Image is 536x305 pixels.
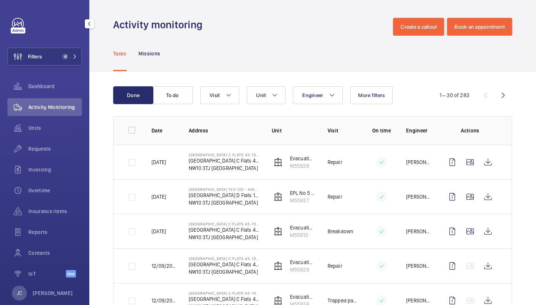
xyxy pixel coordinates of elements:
[189,127,260,134] p: Address
[328,297,357,304] p: Trapped passenger
[28,228,82,236] span: Reports
[62,54,68,60] span: 4
[406,158,431,166] p: [PERSON_NAME]
[189,268,260,276] p: NW10 3TJ [GEOGRAPHIC_DATA]
[153,86,193,104] button: To do
[256,92,266,98] span: Unit
[28,53,42,60] span: Filters
[113,86,153,104] button: Done
[28,124,82,132] span: Units
[447,18,512,36] button: Book an appointment
[151,193,166,200] p: [DATE]
[210,92,220,98] span: Visit
[28,208,82,215] span: Insurance items
[406,228,431,235] p: [PERSON_NAME]
[350,86,393,104] button: More filters
[290,197,316,204] p: M55927
[328,262,342,270] p: Repair
[274,192,283,201] img: elevator.svg
[113,18,207,32] h1: Activity monitoring
[290,162,316,170] p: M55926
[274,158,283,167] img: elevator.svg
[274,261,283,270] img: elevator.svg
[274,227,283,236] img: elevator.svg
[290,155,316,162] p: Evacuation - EPL No 4 Flats 45-101 R/h
[328,127,357,134] p: Visit
[393,18,444,36] button: Create a callout
[406,127,431,134] p: Engineer
[189,291,260,295] p: [GEOGRAPHIC_DATA] C Flats 45-101 - High Risk Building
[66,270,76,277] span: Beta
[290,259,316,266] p: Evacuation - EPL No 4 Flats 45-101 R/h
[28,249,82,257] span: Contacts
[28,270,66,277] span: IoT
[189,256,260,261] p: [GEOGRAPHIC_DATA] C Flats 45-101 - High Risk Building
[189,187,260,192] p: [GEOGRAPHIC_DATA] 103-120 - High Risk Building
[28,166,82,173] span: Invoicing
[189,234,260,241] p: NW10 3TJ [GEOGRAPHIC_DATA]
[358,92,385,98] span: More filters
[406,193,431,200] p: [PERSON_NAME]
[406,262,431,270] p: [PERSON_NAME]
[189,222,260,226] p: [GEOGRAPHIC_DATA] C Flats 45-101 - High Risk Building
[290,293,316,301] p: Evacuation - EPL No 4 Flats 45-101 R/h
[138,50,160,57] p: Missions
[272,127,316,134] p: Unit
[151,158,166,166] p: [DATE]
[33,289,73,297] p: [PERSON_NAME]
[189,226,260,234] p: [GEOGRAPHIC_DATA] C Flats 45-101
[328,193,342,200] p: Repair
[290,189,316,197] p: EPL No 5 Flats 103-120 Blk D
[189,152,260,157] p: [GEOGRAPHIC_DATA] C Flats 45-101 - High Risk Building
[247,86,285,104] button: Unit
[151,297,177,304] p: 12/09/2025
[113,50,127,57] p: Tasks
[189,261,260,268] p: [GEOGRAPHIC_DATA] C Flats 45-101
[189,164,260,172] p: NW10 3TJ [GEOGRAPHIC_DATA]
[290,231,316,239] p: M55915
[328,228,354,235] p: Breakdown
[28,187,82,194] span: Overtime
[151,262,177,270] p: 12/09/2025
[406,297,431,304] p: [PERSON_NAME]
[28,145,82,152] span: Requests
[290,224,316,231] p: Evacuation - EPL No 3 Flats 45-101 L/h
[369,127,394,134] p: On time
[200,86,239,104] button: Visit
[290,266,316,273] p: M55926
[28,83,82,90] span: Dashboard
[189,157,260,164] p: [GEOGRAPHIC_DATA] C Flats 45-101
[328,158,342,166] p: Repair
[151,127,177,134] p: Date
[293,86,343,104] button: Engineer
[189,199,260,206] p: NW10 3TJ [GEOGRAPHIC_DATA]
[274,296,283,305] img: elevator.svg
[151,228,166,235] p: [DATE]
[189,295,260,303] p: [GEOGRAPHIC_DATA] C Flats 45-101
[302,92,323,98] span: Engineer
[443,127,497,134] p: Actions
[17,289,22,297] p: JC
[7,48,82,65] button: Filters4
[28,103,82,111] span: Activity Monitoring
[440,91,469,99] div: 1 – 30 of 283
[189,192,260,199] p: [GEOGRAPHIC_DATA] D Flats 103-120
